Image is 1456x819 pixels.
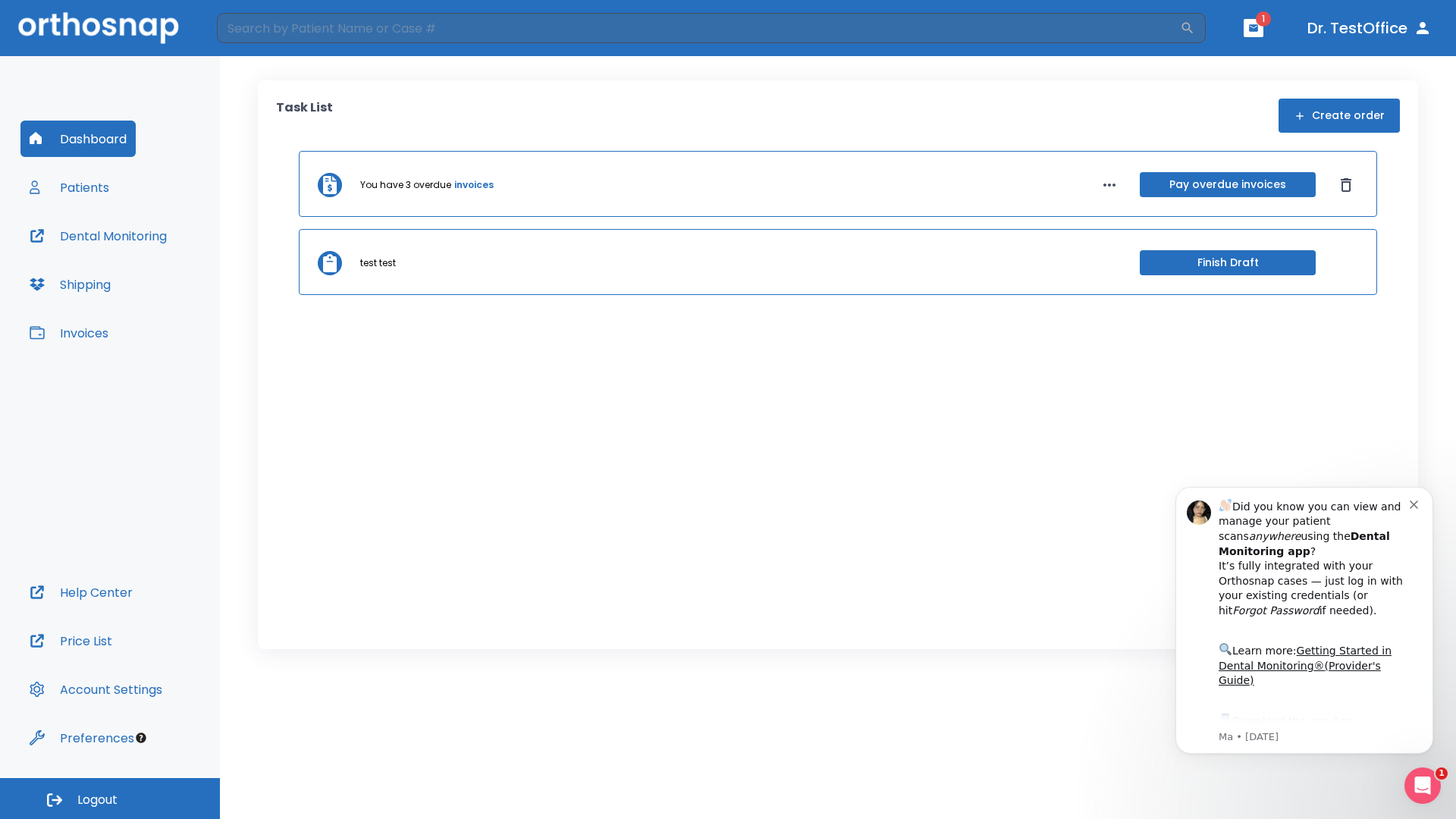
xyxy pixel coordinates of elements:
[77,792,118,808] span: Logout
[20,121,136,157] button: Dashboard
[454,178,494,192] a: invoices
[20,315,118,351] button: Invoices
[134,731,148,745] div: Tooltip anchor
[20,623,121,659] button: Price List
[66,266,257,280] p: Message from Ma, sent 3w ago
[66,251,201,278] a: App Store
[18,12,179,43] img: Orthosnap
[276,99,333,133] p: Task List
[20,671,171,708] button: Account Settings
[20,266,120,303] button: Shipping
[217,13,1180,43] input: Search by Patient Name or Case #
[1256,11,1271,27] span: 1
[1140,250,1316,275] button: Finish Draft
[1140,172,1316,197] button: Pay overdue invoices
[20,169,118,206] button: Patients
[257,33,269,45] button: Dismiss notification
[20,574,142,610] button: Help Center
[66,247,257,325] div: Download the app: | ​ Let us know if you need help getting started!
[1279,99,1400,133] button: Create order
[20,720,143,756] button: Preferences
[360,178,451,192] p: You have 3 overdue
[20,218,176,254] button: Dental Monitoring
[1334,173,1358,197] button: Dismiss
[1436,767,1448,780] span: 1
[1404,767,1441,804] iframe: Intercom live chat
[360,256,396,270] p: test test
[1153,464,1456,778] iframe: Intercom notifications message
[1301,14,1438,42] button: Dr. TestOffice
